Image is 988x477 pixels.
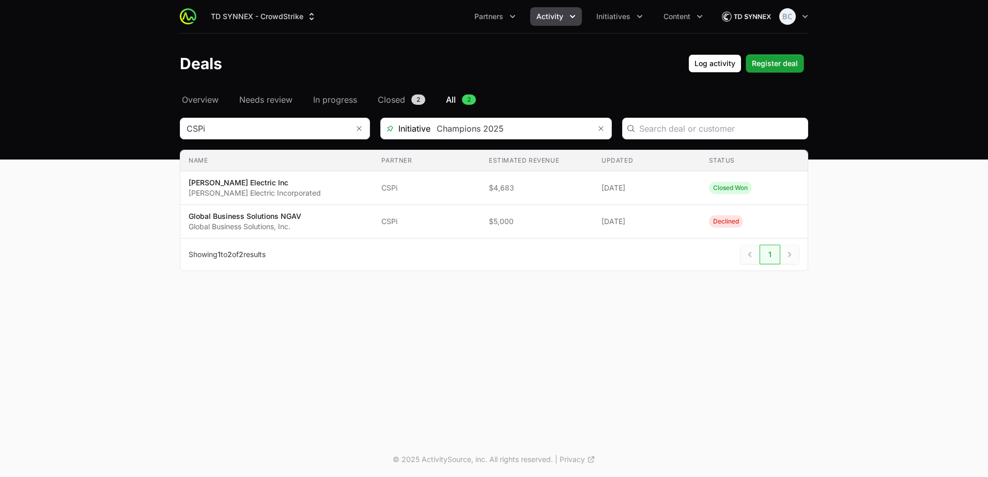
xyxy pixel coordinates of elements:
[180,118,349,139] input: Search partner
[180,118,808,271] section: Deals Filters
[239,250,243,259] span: 2
[779,8,796,25] img: Bethany Crossley
[721,6,771,27] img: TD SYNNEX
[474,11,503,22] span: Partners
[590,7,649,26] div: Initiatives menu
[189,249,266,260] p: Showing to of results
[468,7,522,26] div: Partners menu
[468,7,522,26] button: Partners
[196,7,709,26] div: Main navigation
[180,54,222,73] h1: Deals
[381,183,472,193] span: CSPi
[205,7,323,26] button: TD SYNNEX - CrowdStrike
[239,93,292,106] span: Needs review
[393,454,553,465] p: © 2025 ActivitySource, inc. All rights reserved.
[688,54,742,73] button: Log activity
[601,216,692,227] span: [DATE]
[591,118,611,139] button: Remove
[182,93,219,106] span: Overview
[688,54,804,73] div: Primary actions
[601,183,692,193] span: [DATE]
[560,454,595,465] a: Privacy
[530,7,582,26] button: Activity
[462,94,476,105] span: 2
[489,183,585,193] span: $4,683
[381,216,472,227] span: CSPi
[446,93,456,106] span: All
[180,150,373,171] th: Name
[349,118,369,139] button: Remove
[180,8,196,25] img: ActivitySource
[694,57,735,70] span: Log activity
[227,250,232,259] span: 2
[657,7,709,26] div: Content menu
[381,122,430,135] span: Initiative
[378,93,405,106] span: Closed
[593,150,700,171] th: Updated
[701,150,808,171] th: Status
[760,245,780,264] span: 1
[536,11,563,22] span: Activity
[189,211,301,221] p: Global Business Solutions NGAV
[373,150,480,171] th: Partner
[481,150,593,171] th: Estimated revenue
[205,7,323,26] div: Supplier switch menu
[752,57,798,70] span: Register deal
[189,221,301,232] p: Global Business Solutions, Inc.
[489,216,585,227] span: $5,000
[657,7,709,26] button: Content
[376,93,427,106] a: Closed2
[555,454,558,465] span: |
[237,93,295,106] a: Needs review
[189,188,321,198] p: [PERSON_NAME] Electric Incorporated
[596,11,630,22] span: Initiatives
[663,11,690,22] span: Content
[411,94,425,105] span: 2
[180,93,221,106] a: Overview
[311,93,359,106] a: In progress
[218,250,221,259] span: 1
[180,93,808,106] nav: Deals navigation
[746,54,804,73] button: Register deal
[444,93,478,106] a: All2
[313,93,357,106] span: In progress
[430,118,591,139] input: Search initiatives
[530,7,582,26] div: Activity menu
[639,122,801,135] input: Search deal or customer
[189,178,321,188] p: [PERSON_NAME] Electric Inc
[590,7,649,26] button: Initiatives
